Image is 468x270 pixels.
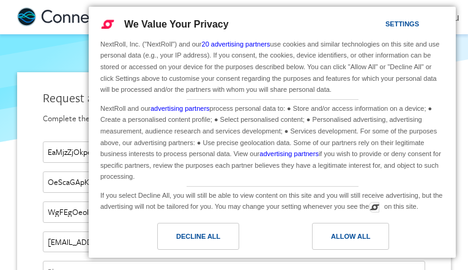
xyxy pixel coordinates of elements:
[259,150,319,157] a: advertising partners
[364,14,393,37] a: Settings
[98,100,447,184] div: NextRoll and our process personal data to: ● Store and/or access information on a device; ● Creat...
[331,230,370,243] div: Allow All
[202,40,270,48] a: 20 advertising partners
[98,187,447,214] div: If you select Decline All, you will still be able to view content on this site and you will still...
[176,230,220,243] div: Decline All
[98,37,447,97] div: NextRoll, Inc. ("NextRoll") and our use cookies and similar technologies on this site and use per...
[43,89,425,107] div: Request a
[43,231,425,253] input: Email
[150,105,210,112] a: advertising partners
[43,201,425,223] input: Company
[96,223,272,256] a: Decline All
[124,19,229,29] span: We Value Your Privacy
[43,171,425,193] input: Last name
[272,223,448,256] a: Allow All
[43,113,425,124] div: Complete the form below and someone from our team will be in touch shortly
[385,17,419,31] div: Settings
[43,141,425,163] input: First name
